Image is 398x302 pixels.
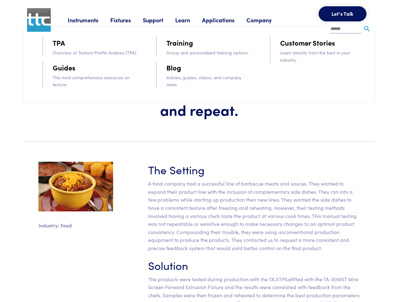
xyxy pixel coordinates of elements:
[121,82,278,119] h1: Freeze, reheat, test, and repeat.
[148,180,360,252] p: A food company had a successful line of barbecue meats and sauces. They wanted to expand their pr...
[148,257,360,273] h3: Solution
[53,37,65,48] a: TPA
[53,49,138,56] p: Overview of Texture Profile Analysis (TPA)
[202,16,246,24] a: Applications
[38,162,113,211] img: sidedishes.jpg
[53,74,138,88] p: The most comprehensive resources on texture.
[282,276,291,282] em: Plus
[246,16,284,24] a: Company
[38,221,113,230] p: Industry: Food
[166,62,181,73] a: Blog
[166,37,193,48] a: Training
[68,16,110,24] a: Instruments
[319,6,366,21] button: Let's Talk
[280,49,366,63] p: Learn directly from the best in your industry.
[110,16,143,24] a: Fixtures
[280,37,335,48] a: Customer Stories
[175,16,202,24] a: Learn
[53,62,75,73] a: Guides
[27,8,51,32] img: ttc_logo_1x1_v1.0.png
[166,74,252,88] p: Articles, guides, videos, and company news.
[143,16,175,24] a: Support
[148,162,360,177] h3: The Setting
[166,49,252,56] p: Group and personalized training options.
